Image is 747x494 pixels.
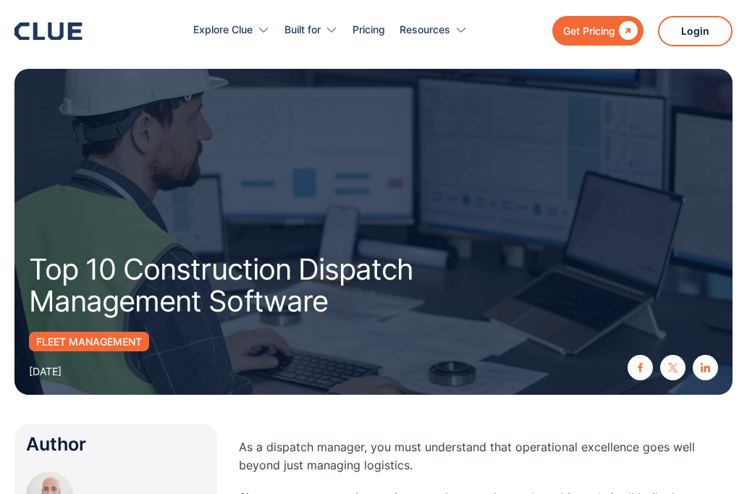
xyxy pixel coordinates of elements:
[658,16,733,46] a: Login
[353,7,385,53] a: Pricing
[636,363,645,372] img: facebook icon
[284,7,321,53] div: Built for
[26,435,206,453] div: Author
[29,362,62,380] div: [DATE]
[400,7,450,53] div: Resources
[563,22,615,40] div: Get Pricing
[615,22,638,40] div: 
[701,363,710,372] img: linkedin icon
[193,7,270,53] div: Explore Clue
[29,332,149,351] a: Fleet management
[284,7,338,53] div: Built for
[668,363,678,372] img: twitter X icon
[239,438,733,474] p: As a dispatch manager, you must understand that operational excellence goes well beyond just mana...
[552,16,643,46] a: Get Pricing
[193,7,253,53] div: Explore Clue
[400,7,468,53] div: Resources
[29,254,511,317] h1: Top 10 Construction Dispatch Management Software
